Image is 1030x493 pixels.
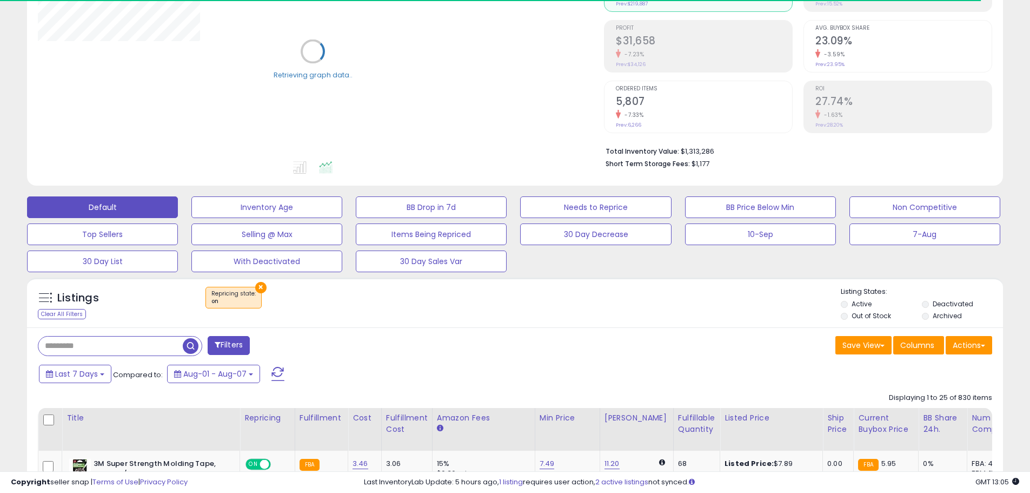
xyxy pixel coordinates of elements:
[211,298,256,305] div: on
[946,336,992,354] button: Actions
[923,412,962,435] div: BB Share 24h.
[356,196,507,218] button: BB Drop in 7d
[191,251,342,272] button: With Deactivated
[815,61,845,68] small: Prev: 23.95%
[274,70,353,80] div: Retrieving graph data..
[191,196,342,218] button: Inventory Age
[437,424,443,433] small: Amazon Fees.
[849,196,1000,218] button: Non Competitive
[364,477,1019,488] div: Last InventoryLab Update: 5 hours ago, requires user action, not synced.
[167,365,260,383] button: Aug-01 - Aug-07
[923,459,959,469] div: 0%
[386,412,428,435] div: Fulfillment Cost
[827,412,849,435] div: Ship Price
[685,196,836,218] button: BB Price Below Min
[678,459,712,469] div: 68
[437,459,527,469] div: 15%
[67,412,235,424] div: Title
[678,412,715,435] div: Fulfillable Quantity
[211,290,256,306] span: Repricing state :
[852,299,872,308] label: Active
[616,61,646,68] small: Prev: $34,126
[604,412,669,424] div: [PERSON_NAME]
[827,459,845,469] div: 0.00
[69,459,91,481] img: 51S533KUE4L._SL40_.jpg
[39,365,111,383] button: Last 7 Days
[975,477,1019,487] span: 2025-08-15 13:05 GMT
[55,369,98,379] span: Last 7 Days
[616,1,648,7] small: Prev: $219,887
[540,412,595,424] div: Min Price
[621,111,643,119] small: -7.33%
[113,370,163,380] span: Compared to:
[92,477,138,487] a: Terms of Use
[616,122,641,128] small: Prev: 6,266
[595,477,648,487] a: 2 active listings
[353,412,377,424] div: Cost
[815,1,842,7] small: Prev: 15.52%
[972,412,1011,435] div: Num of Comp.
[353,458,368,469] a: 3.46
[725,459,814,469] div: $7.89
[520,224,671,245] button: 30 Day Decrease
[27,251,178,272] button: 30 Day List
[27,224,178,245] button: Top Sellers
[386,459,424,469] div: 3.06
[815,35,992,49] h2: 23.09%
[499,477,523,487] a: 1 listing
[606,159,690,168] b: Short Term Storage Fees:
[38,309,86,319] div: Clear All Filters
[356,251,507,272] button: 30 Day Sales Var
[815,95,992,110] h2: 27.74%
[27,196,178,218] button: Default
[815,86,992,92] span: ROI
[858,412,914,435] div: Current Buybox Price
[606,147,679,156] b: Total Inventory Value:
[820,50,845,58] small: -3.59%
[540,458,555,469] a: 7.49
[437,412,530,424] div: Amazon Fees
[140,477,188,487] a: Privacy Policy
[604,458,620,469] a: 11.20
[621,50,644,58] small: -7.23%
[725,458,774,469] b: Listed Price:
[835,336,892,354] button: Save View
[616,86,792,92] span: Ordered Items
[356,224,507,245] button: Items Being Repriced
[606,144,984,157] li: $1,313,286
[616,95,792,110] h2: 5,807
[300,459,320,471] small: FBA
[244,412,290,424] div: Repricing
[692,159,709,169] span: $1,177
[183,369,247,379] span: Aug-01 - Aug-07
[685,224,836,245] button: 10-Sep
[972,459,1007,469] div: FBA: 4
[815,25,992,31] span: Avg. Buybox Share
[11,477,50,487] strong: Copyright
[858,459,878,471] small: FBA
[616,35,792,49] h2: $31,658
[849,224,1000,245] button: 7-Aug
[300,412,343,424] div: Fulfillment
[616,25,792,31] span: Profit
[11,477,188,488] div: seller snap | |
[881,458,896,469] span: 5.95
[520,196,671,218] button: Needs to Reprice
[933,299,973,308] label: Deactivated
[852,311,891,320] label: Out of Stock
[820,111,842,119] small: -1.63%
[208,336,250,355] button: Filters
[191,224,342,245] button: Selling @ Max
[57,291,99,306] h5: Listings
[889,393,992,403] div: Displaying 1 to 25 of 830 items
[94,459,225,482] b: 3M Super Strength Molding Tape, 03609, 1/2 in x 5 ft
[933,311,962,320] label: Archived
[247,460,260,469] span: ON
[900,340,934,351] span: Columns
[893,336,944,354] button: Columns
[815,122,843,128] small: Prev: 28.20%
[255,282,267,293] button: ×
[841,287,1003,297] p: Listing States:
[725,412,818,424] div: Listed Price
